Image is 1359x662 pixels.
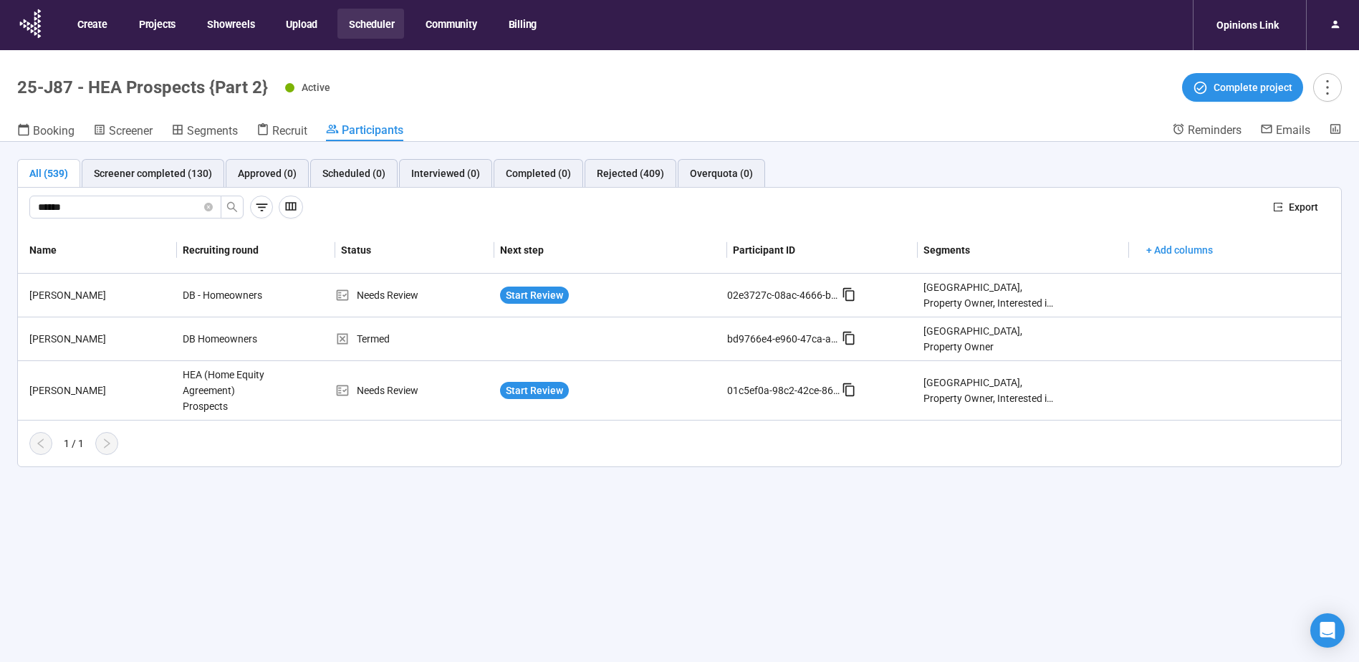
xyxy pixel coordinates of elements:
[35,438,47,449] span: left
[923,375,1055,406] div: [GEOGRAPHIC_DATA], Property Owner, Interested in HEA, Q4a Consent, Q4b - Continue, Decision Maker...
[497,9,547,39] button: Billing
[1310,613,1345,648] div: Open Intercom Messenger
[335,331,494,347] div: Termed
[1172,123,1242,140] a: Reminders
[226,201,238,213] span: search
[17,123,75,141] a: Booking
[1276,123,1310,137] span: Emails
[500,287,569,304] button: Start Review
[1313,73,1342,102] button: more
[335,227,494,274] th: Status
[256,123,307,141] a: Recruit
[64,436,84,451] div: 1 / 1
[94,165,212,181] div: Screener completed (130)
[727,331,842,347] div: bd9766e4-e960-47ca-a611-ae0b1f678027
[17,77,268,97] h1: 25-J87 - HEA Prospects {Part 2}
[500,382,569,399] button: Start Review
[274,9,327,39] button: Upload
[727,287,842,303] div: 02e3727c-08ac-4666-b499-bb9aaf59a7f7
[177,361,284,420] div: HEA (Home Equity Agreement) Prospects
[196,9,264,39] button: Showreels
[128,9,186,39] button: Projects
[923,323,1055,355] div: [GEOGRAPHIC_DATA], Property Owner
[506,287,563,303] span: Start Review
[411,165,480,181] div: Interviewed (0)
[342,123,403,137] span: Participants
[29,165,68,181] div: All (539)
[690,165,753,181] div: Overquota (0)
[1317,77,1337,97] span: more
[335,287,494,303] div: Needs Review
[1188,123,1242,137] span: Reminders
[66,9,117,39] button: Create
[93,123,153,141] a: Screener
[1182,73,1303,102] button: Complete project
[918,227,1130,274] th: Segments
[204,203,213,211] span: close-circle
[109,124,153,138] span: Screener
[24,331,177,347] div: [PERSON_NAME]
[727,227,918,274] th: Participant ID
[494,227,727,274] th: Next step
[18,227,177,274] th: Name
[177,325,284,352] div: DB Homeowners
[33,124,75,138] span: Booking
[1262,196,1330,219] button: exportExport
[337,9,404,39] button: Scheduler
[29,432,52,455] button: left
[322,165,385,181] div: Scheduled (0)
[597,165,664,181] div: Rejected (409)
[238,165,297,181] div: Approved (0)
[923,279,1055,311] div: [GEOGRAPHIC_DATA], Property Owner, Interested in HEA, Q4a Consent
[1289,199,1318,215] span: Export
[187,124,238,138] span: Segments
[95,432,118,455] button: right
[204,201,213,214] span: close-circle
[171,123,238,141] a: Segments
[335,383,494,398] div: Needs Review
[221,196,244,219] button: search
[506,165,571,181] div: Completed (0)
[414,9,486,39] button: Community
[24,383,177,398] div: [PERSON_NAME]
[177,227,336,274] th: Recruiting round
[1260,123,1310,140] a: Emails
[1273,202,1283,212] span: export
[1208,11,1287,39] div: Opinions Link
[326,123,403,141] a: Participants
[177,282,284,309] div: DB - Homeowners
[1135,239,1224,262] button: + Add columns
[1214,80,1292,95] span: Complete project
[101,438,112,449] span: right
[24,287,177,303] div: [PERSON_NAME]
[727,383,842,398] div: 01c5ef0a-98c2-42ce-86b2-833a950b33c3
[506,383,563,398] span: Start Review
[1146,242,1213,258] span: + Add columns
[302,82,330,93] span: Active
[272,124,307,138] span: Recruit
